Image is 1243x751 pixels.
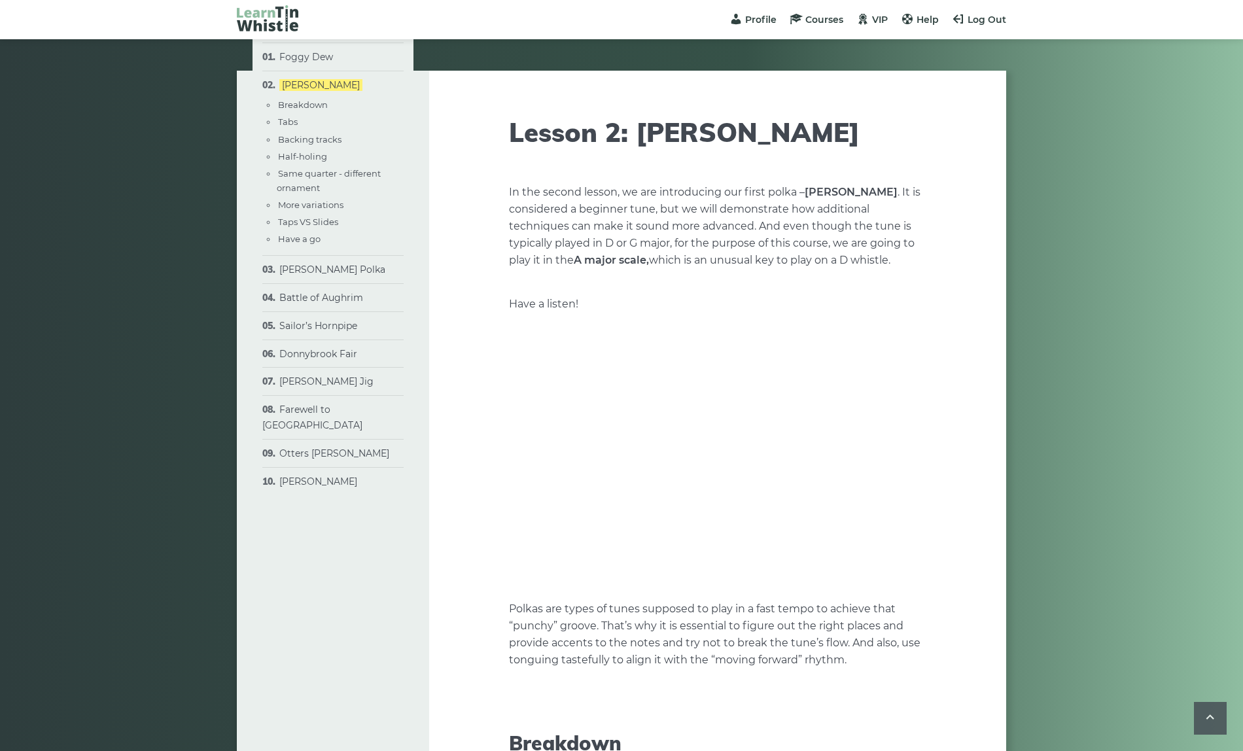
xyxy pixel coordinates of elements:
[279,79,362,91] a: [PERSON_NAME]
[279,264,385,275] a: [PERSON_NAME] Polka
[509,601,926,669] p: Polkas are types of tunes supposed to play in a fast tempo to achieve that “punchy” groove. That’...
[277,168,381,193] a: Same quarter - different ornament
[790,14,843,26] a: Courses
[278,151,327,162] a: Half-holing
[574,254,649,266] strong: A major scale,
[917,14,939,26] span: Help
[856,14,888,26] a: VIP
[279,348,357,360] a: Donnybrook Fair
[805,186,898,198] strong: [PERSON_NAME]
[278,234,321,244] a: Have a go
[952,14,1006,26] a: Log Out
[237,5,298,31] img: LearnTinWhistle.com
[901,14,939,26] a: Help
[509,184,926,269] p: In the second lesson, we are introducing our first polka – . It is considered a beginner tune, bu...
[278,99,328,110] a: Breakdown
[509,296,926,313] p: Have a listen!
[278,134,341,145] a: Backing tracks
[279,292,363,304] a: Battle of Aughrim
[509,116,926,148] h1: Lesson 2: [PERSON_NAME]
[278,217,338,227] a: Taps VS Slides
[745,14,777,26] span: Profile
[278,200,343,210] a: More variations
[729,14,777,26] a: Profile
[279,447,389,459] a: Otters [PERSON_NAME]
[278,116,298,127] a: Tabs
[872,14,888,26] span: VIP
[279,476,357,487] a: [PERSON_NAME]
[279,375,374,387] a: [PERSON_NAME] Jig
[805,14,843,26] span: Courses
[279,320,357,332] a: Sailor’s Hornpipe
[968,14,1006,26] span: Log Out
[262,404,362,431] a: Farewell to [GEOGRAPHIC_DATA]
[279,51,333,63] a: Foggy Dew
